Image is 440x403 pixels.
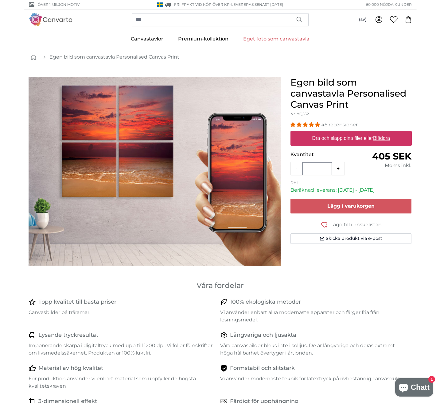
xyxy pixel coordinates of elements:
[351,162,411,169] div: Moms inkl.
[49,53,179,61] a: Egen bild som canvastavla Personalised Canvas Print
[220,342,407,357] p: Våra canvasbilder bleks inte i solljus. De är långvariga och deras extremt höga hållbarhet överty...
[291,163,302,175] button: -
[29,13,73,26] img: Canvarto
[171,31,236,47] a: Premium-kollektion
[38,331,98,340] h4: Lysande tryckresultat
[290,233,412,244] button: Skicka produkt via e-post
[321,122,358,128] span: 45 recensioner
[123,31,171,47] a: Canvastavlor
[29,47,412,67] nav: breadcrumbs
[231,2,283,7] span: Levereras senast [DATE]
[157,2,163,7] img: Sverige
[290,199,412,213] button: Lägg i varukorgen
[373,136,390,141] u: Bläddra
[290,186,412,194] p: Beräknad leverans: [DATE] - [DATE]
[220,309,407,324] p: Vi använder enbart allra modernaste apparater och färger fria från lösningsmedel.
[38,2,80,7] span: Över 1 miljon motiv
[220,375,407,382] p: Vi använder modernaste teknik för latextryck på rivbeständig canvasduk
[290,221,412,228] button: Lägg till i önskelistan
[290,151,351,158] p: Kvantitet
[29,342,215,357] p: Imponerande skärpa i digitaltryck med upp till 1200 dpi. Vi följer föreskrifter om livsmedelssäke...
[29,281,412,290] h3: Våra fördelar
[29,309,215,316] p: Canvasbilder på träramar.
[366,2,412,7] span: 60 000 nöjda kunder
[393,378,435,398] inbox-online-store-chat: Shopifys webbutikschatt
[230,2,283,7] span: -
[174,2,230,7] span: FRI frakt vid köp över kr
[230,331,296,340] h4: Långvariga och ljusäkta
[290,122,321,128] span: 4.93 stars
[332,163,345,175] button: +
[29,77,281,266] img: personalised-canvas-print
[290,77,412,110] h1: Egen bild som canvastavla Personalised Canvas Print
[354,14,372,25] button: (sv)
[38,298,116,306] h4: Topp kvalitet till bästa priser
[236,31,317,47] a: Eget foto som canvastavla
[230,298,301,306] h4: 100% ekologiska metoder
[38,364,103,373] h4: Material av hög kvalitet
[372,151,411,162] span: 405 SEK
[310,132,392,144] label: Dra och släpp dina filer eller
[29,77,281,266] div: 1 of 1
[330,221,382,228] span: Lägg till i önskelistan
[29,375,215,390] p: För produktion använder vi enbart material som uppfyller de högsta kvalitetskraven
[327,203,375,209] span: Lägg i varukorgen
[230,364,295,373] h4: Formstabil och slitstark
[290,112,309,116] span: Nr. YQ552
[290,180,412,185] p: DHL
